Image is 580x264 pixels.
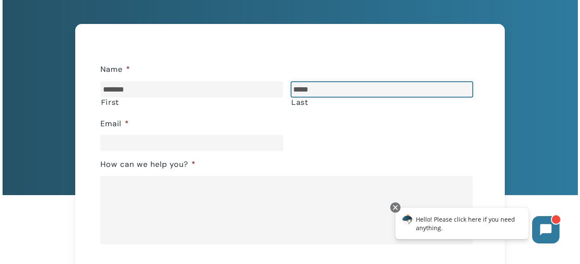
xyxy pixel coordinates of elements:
label: How can we help you? [100,160,196,169]
label: First [101,98,283,107]
label: Last [291,98,473,107]
iframe: Chatbot [386,201,568,252]
label: Name [100,65,130,74]
label: Email [100,119,129,129]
